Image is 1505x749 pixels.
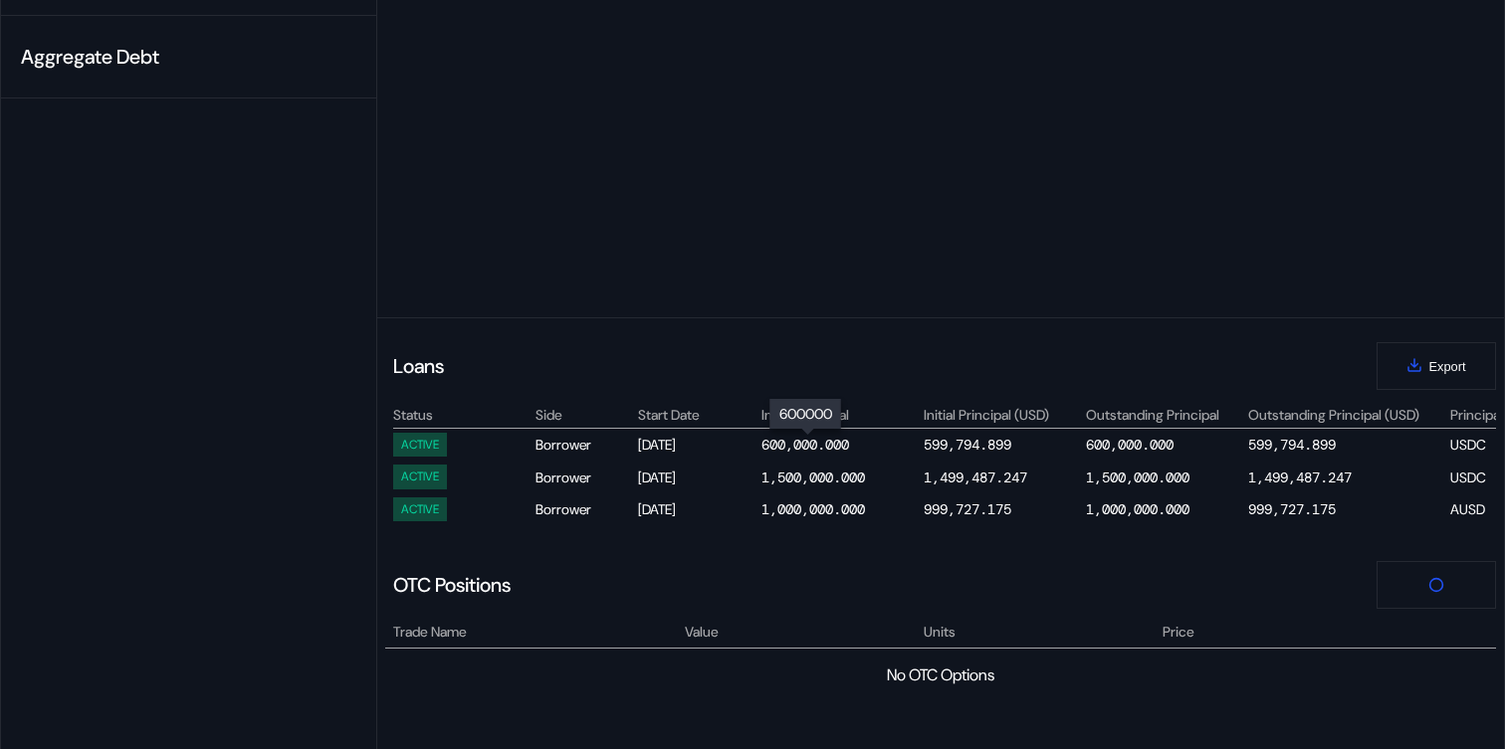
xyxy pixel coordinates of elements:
div: Aggregate Debt [13,36,364,78]
div: OTC Positions [393,572,511,598]
div: 600000 [770,399,841,429]
div: Borrower [536,497,635,521]
div: [DATE] [638,433,757,457]
span: Price [1163,622,1194,643]
div: 1,499,487.247 [1248,468,1352,486]
div: Outstanding Principal (USD) [1248,406,1447,424]
div: 1,499,487.247 [924,468,1027,486]
div: 999,727.175 [1248,500,1336,518]
button: Export [1377,342,1496,390]
div: [DATE] [638,497,757,521]
div: Initial Principal (USD) [924,406,1083,424]
span: Export [1429,359,1466,374]
div: 599,794.899 [1248,436,1336,454]
div: ACTIVE [401,502,439,516]
div: ACTIVE [401,469,439,483]
div: Start Date [638,406,757,424]
div: Side [536,406,635,424]
span: Units [924,622,956,643]
div: ACTIVE [401,438,439,452]
div: Borrower [536,465,635,488]
div: 1,500,000.000 [1086,468,1189,486]
div: Loans [393,353,444,379]
div: Status [393,406,533,424]
span: Trade Name [393,622,467,643]
div: 600,000.000 [761,436,849,454]
div: 1,500,000.000 [761,468,865,486]
div: 599,794.899 [924,436,1011,454]
div: No OTC Options [887,664,994,685]
div: [DATE] [638,465,757,488]
div: 999,727.175 [924,500,1011,518]
div: 1,000,000.000 [1086,500,1189,518]
div: Borrower [536,433,635,457]
div: Outstanding Principal [1086,406,1245,424]
div: 1,000,000.000 [761,500,865,518]
div: 600,000.000 [1086,436,1174,454]
span: Value [685,622,719,643]
div: Initial Principal [761,406,921,424]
